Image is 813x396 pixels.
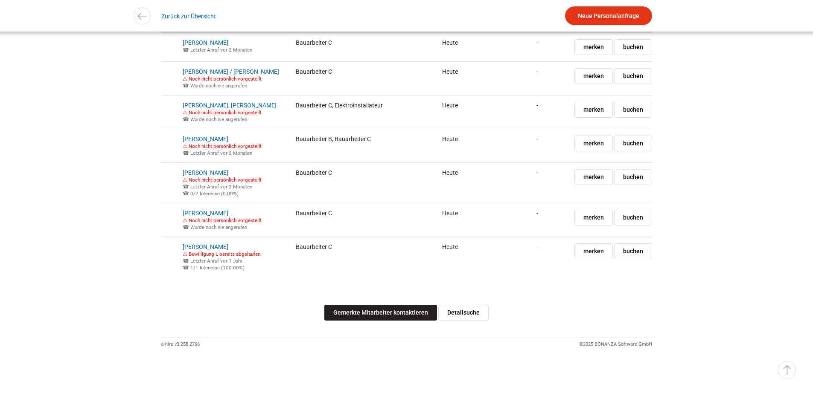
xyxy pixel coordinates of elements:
[436,32,483,61] td: Heute
[183,224,247,230] small: ☎ Wurde noch nie angerufen
[289,32,436,61] td: Bauarbeiter C
[436,61,483,95] td: Heute
[161,338,200,351] div: e-hire v3.258.2766
[436,162,483,203] td: Heute
[183,110,262,116] small: ⚠ Noch nicht persönlich vorgestellt
[574,39,613,55] a: merken
[438,305,489,321] a: Detailsuche
[289,203,436,237] td: Bauarbeiter C
[614,102,652,118] a: buchen
[574,169,613,185] a: merken
[183,169,228,176] a: [PERSON_NAME]
[536,136,538,142] span: -
[614,243,652,259] a: buchen
[583,136,604,151] span: merken
[183,68,279,75] a: [PERSON_NAME] / [PERSON_NAME]
[176,32,290,61] td: Ein Junger Mann für den Abbruch. Beginnt im August die Lehre!! will 38.00 + Mittag wie bei Bellin...
[183,191,239,197] small: ☎ 0/2 Interesse (0.00%)
[289,237,436,277] td: Bauarbeiter C
[183,177,262,183] small: ⚠ Noch nicht persönlich vorgestellt
[536,243,538,250] span: -
[574,210,613,225] a: merken
[614,169,652,185] a: buchen
[583,244,604,259] span: merken
[183,210,228,217] a: [PERSON_NAME]
[136,10,148,22] img: icon-arrow-left.svg
[183,39,228,46] a: [PERSON_NAME]
[183,217,262,223] small: ⚠ Noch nicht persönlich vorgestellt
[183,116,247,122] small: ☎ Wurde noch nie angerufen
[536,102,538,109] span: -
[574,243,613,259] a: merken
[289,95,436,129] td: Bauarbeiter C, Elektroinstallateur
[536,210,538,217] span: -
[183,150,252,156] small: 05.06.2025 11:57:23
[574,68,613,84] a: merken
[536,68,538,75] span: -
[614,39,652,55] a: buchen
[565,6,652,25] a: Neue Personalanfrage
[574,102,613,118] a: merken
[183,83,247,89] small: ☎ Wurde noch nie angerufen
[436,237,483,277] td: Heute
[183,143,262,149] small: ⚠ Noch nicht persönlich vorgestellt
[289,129,436,162] td: Bauarbeiter B, Bauarbeiter C
[614,136,652,151] a: buchen
[176,95,290,129] td: MB 23.02.2023 : Ist bei STA Temporär Büro , im Einsatz möchte vorerst nur dort bleiben.
[614,68,652,84] a: buchen
[176,162,290,203] td: 19.07.2024 / kein Interesse
[183,243,228,250] a: [PERSON_NAME]
[183,251,262,257] small: ⚠ Bewilligung L bereits abgelaufen.
[161,6,216,26] a: Zurück zur Übersicht
[183,136,228,142] a: [PERSON_NAME]
[324,305,437,321] a: Gemerkte Mitarbeiter kontaktieren
[183,76,262,82] small: ⚠ Noch nicht persönlich vorgestellt
[436,129,483,162] td: Heute
[183,47,252,53] small: 05.06.2025 13:26:24
[583,102,604,117] span: merken
[536,169,538,176] span: -
[579,338,652,351] div: ©2025 BONANZA Software GmbH
[436,203,483,237] td: Heute
[183,265,245,271] small: Letzte Anfrage: 25.09.2023 20:15:18 Interesse: ja
[583,170,604,185] span: merken
[536,39,538,46] span: -
[583,40,604,55] span: merken
[176,237,290,277] td: Bruno später einmal Fragen ob wir mit Yovanov wieder am Start sind
[183,258,242,264] small: 25.09.2023 20:15:18
[289,61,436,95] td: Bauarbeiter C
[614,210,652,225] a: buchen
[778,361,796,379] a: ▵ Nach oben
[574,136,613,151] a: merken
[436,95,483,129] td: Heute
[583,210,604,225] span: merken
[183,102,277,109] a: [PERSON_NAME], [PERSON_NAME]
[583,69,604,84] span: merken
[183,184,252,190] small: 05.06.2025 13:27:25
[289,162,436,203] td: Bauarbeiter C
